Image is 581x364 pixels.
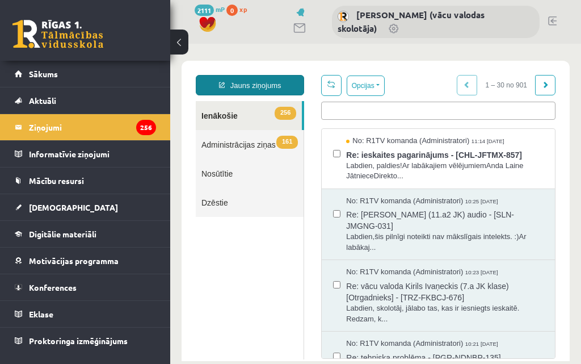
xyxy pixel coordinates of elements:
span: Eklase [29,309,53,319]
legend: Informatīvie ziņojumi [29,141,156,167]
a: Proktoringa izmēģinājums [15,328,156,354]
span: Mācību resursi [29,175,84,186]
span: Sākums [29,69,58,79]
a: No: R1TV komanda (Administratori) 11:14 [DATE] Re: ieskaites pagarinājums - [CHL-JFTMX-857] Labdi... [176,92,373,138]
span: Konferences [29,282,77,292]
span: Re: vācu valoda Kirils Ivaņeckis (7.a JK klase) [Otrgadnieks] - [TRZ-FKBCJ-676] [176,234,373,260]
span: Labdien, skolotāj, jālabo tas, kas ir iesniegts ieskaitē. Redzam, k... [176,260,373,281]
span: Labdien,šis pilnīgi noteikti nav mākslīgais intelekts. :)Ar labākaj... [176,188,373,209]
span: No: R1TV komanda (Administratori) [176,152,293,163]
span: Labdien, paldies!Ar labākajiem vēlējumiemAnda Laine JātnieceDirekto... [176,117,373,138]
span: 161 [106,92,128,105]
legend: Ziņojumi [29,114,156,140]
span: Digitālie materiāli [29,229,96,239]
span: 1 – 30 no 901 [307,31,365,52]
a: No: R1TV komanda (Administratori) 10:23 [DATE] Re: vācu valoda Kirils Ivaņeckis (7.a JK klase) [O... [176,223,373,281]
a: Motivācijas programma [15,248,156,274]
a: Rīgas 1. Tālmācības vidusskola [12,20,103,48]
img: Inga Volfa (vācu valodas skolotāja) [338,11,349,22]
span: Proktoringa izmēģinājums [29,336,128,346]
a: Ziņojumi256 [15,114,156,140]
span: [DEMOGRAPHIC_DATA] [29,202,118,212]
span: mP [216,5,225,14]
a: No: R1TV komanda (Administratori) 10:21 [DATE] Re: tehniska problēma - [PGR-NDNBP-135] [176,295,373,341]
a: Eklase [15,301,156,327]
span: Re: [PERSON_NAME] (11.a2 JK) audio - [SLN-JMGNG-031] [176,162,373,188]
span: No: R1TV komanda (Administratori) [176,223,293,234]
a: Sākums [15,61,156,87]
span: 2111 [195,5,214,16]
a: No: R1TV komanda (Administratori) 10:25 [DATE] Re: [PERSON_NAME] (11.a2 JK) audio - [SLN-JMGNG-03... [176,152,373,210]
span: Re: ieskaites pagarinājums - [CHL-JFTMX-857] [176,103,373,117]
span: Motivācijas programma [29,256,119,266]
span: No: R1TV komanda (Administratori) [176,295,293,306]
a: Jauns ziņojums [26,31,134,52]
a: 256Ienākošie [26,57,132,86]
a: [PERSON_NAME] (vācu valodas skolotāja) [338,9,485,34]
a: Mācību resursi [15,168,156,194]
span: xp [239,5,247,14]
span: 11:14 [DATE] [301,94,336,102]
a: 161Administrācijas ziņas [26,86,133,115]
span: Aktuāli [29,95,56,106]
a: [DEMOGRAPHIC_DATA] [15,194,156,220]
span: 10:23 [DATE] [295,225,330,233]
a: Digitālie materiāli [15,221,156,247]
i: 256 [136,120,156,135]
span: 10:25 [DATE] [295,153,330,162]
span: 256 [104,63,126,76]
a: 2111 mP [195,5,225,14]
a: Aktuāli [15,87,156,114]
a: Informatīvie ziņojumi [15,141,156,167]
span: 10:21 [DATE] [295,296,330,305]
span: No: R1TV komanda (Administratori) [176,92,299,103]
span: 0 [226,5,238,16]
span: Re: tehniska problēma - [PGR-NDNBP-135] [176,306,373,320]
a: Dzēstie [26,144,133,173]
button: Opcijas [176,32,214,52]
a: Konferences [15,274,156,300]
a: Nosūtītie [26,115,133,144]
a: 0 xp [226,5,252,14]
